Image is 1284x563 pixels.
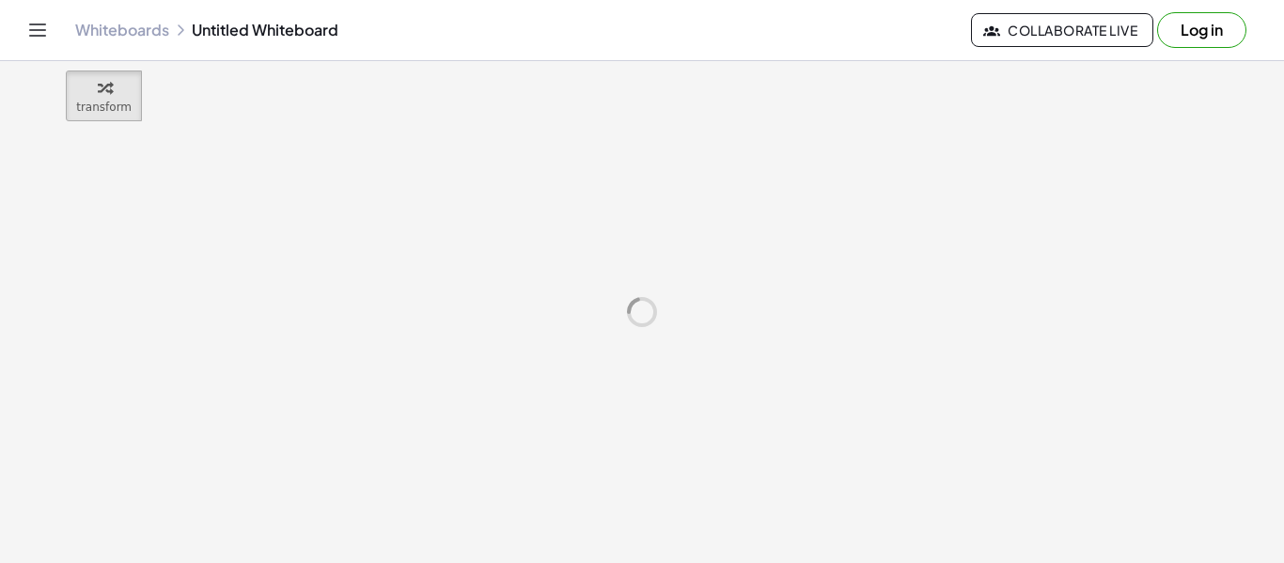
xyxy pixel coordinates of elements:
[76,101,132,114] span: transform
[23,15,53,45] button: Toggle navigation
[987,22,1137,39] span: Collaborate Live
[75,21,169,39] a: Whiteboards
[971,13,1153,47] button: Collaborate Live
[1157,12,1246,48] button: Log in
[66,70,142,121] button: transform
